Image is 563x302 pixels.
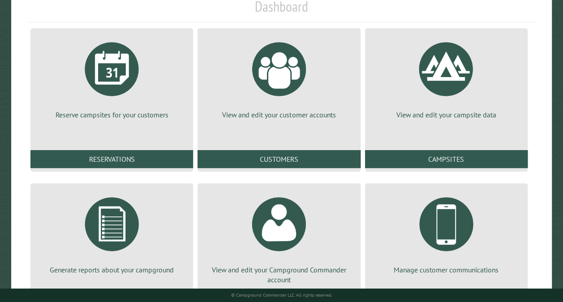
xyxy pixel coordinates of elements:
a: View and edit your campsite data [376,35,517,120]
p: Manage customer communications [376,265,517,275]
p: View and edit your campsite data [376,110,517,120]
a: View and edit your customer accounts [208,35,349,120]
p: View and edit your customer accounts [208,110,349,120]
p: Generate reports about your campground [41,265,182,275]
a: Generate reports about your campground [41,190,182,275]
a: Manage customer communications [376,190,517,275]
a: Reservations [30,150,193,168]
p: View and edit your Campground Commander account [208,265,349,285]
a: Customers [198,150,360,168]
a: Reserve campsites for your customers [41,35,182,120]
a: Campsites [365,150,528,168]
small: © Campground Commander LLC. All rights reserved. [231,292,332,298]
a: View and edit your Campground Commander account [208,190,349,285]
p: Reserve campsites for your customers [41,110,182,120]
